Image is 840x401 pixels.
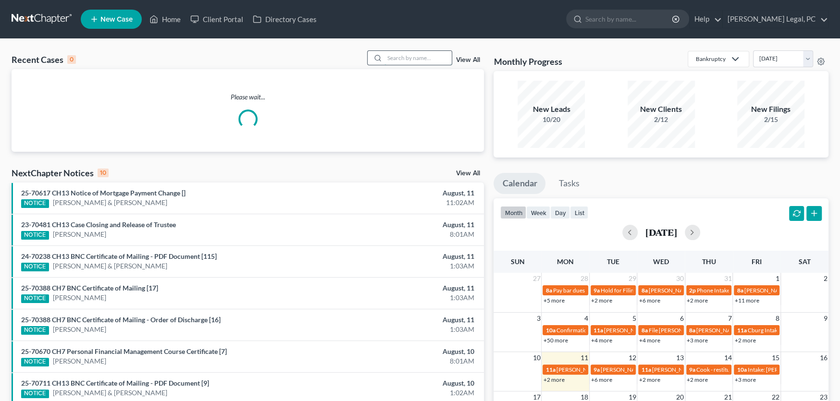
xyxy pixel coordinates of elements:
div: August, 11 [330,283,474,293]
div: New Clients [628,104,695,115]
a: [PERSON_NAME] [53,230,106,239]
span: 15 [771,352,780,364]
a: [PERSON_NAME] [53,293,106,303]
span: 8a [641,287,647,294]
div: New Leads [518,104,585,115]
span: 11 [580,352,589,364]
a: 25-70670 CH7 Personal Financial Management Course Certificate [7] [21,347,227,355]
div: August, 11 [330,188,474,198]
span: 28 [580,273,589,284]
span: 8a [689,327,695,334]
input: Search by name... [585,10,673,28]
div: August, 11 [330,220,474,230]
span: 11a [593,327,603,334]
a: [PERSON_NAME] & [PERSON_NAME] [53,261,167,271]
div: 0 [67,55,76,64]
span: 8a [641,327,647,334]
a: [PERSON_NAME] [53,325,106,334]
a: 25-70617 CH13 Notice of Mortgage Payment Change [] [21,189,185,197]
input: Search by name... [384,51,452,65]
a: +2 more [639,376,660,383]
a: Help [690,11,722,28]
a: +4 more [639,337,660,344]
div: August, 10 [330,378,474,388]
span: Sun [511,257,525,266]
div: NOTICE [21,294,49,303]
div: August, 10 [330,347,474,356]
span: 8 [775,313,780,324]
a: View All [456,57,480,63]
div: NOTICE [21,231,49,240]
div: 1:03AM [330,293,474,303]
div: August, 11 [330,315,474,325]
span: 30 [675,273,685,284]
span: 12 [627,352,637,364]
a: Client Portal [185,11,248,28]
a: +3 more [687,337,708,344]
a: +2 more [543,376,564,383]
div: 1:03AM [330,325,474,334]
div: Recent Cases [12,54,76,65]
div: 2/15 [737,115,804,124]
span: Sat [799,257,811,266]
a: [PERSON_NAME] & [PERSON_NAME] [53,198,167,207]
span: 2 [823,273,828,284]
div: 1:03AM [330,261,474,271]
a: +11 more [734,297,759,304]
a: [PERSON_NAME] Legal, PC [723,11,828,28]
span: 29 [627,273,637,284]
span: 9a [593,287,600,294]
div: August, 11 [330,252,474,261]
span: 6 [679,313,685,324]
span: 5 [631,313,637,324]
div: 8:01AM [330,230,474,239]
a: Calendar [494,173,545,194]
span: 27 [531,273,541,284]
span: 10 [531,352,541,364]
button: list [570,206,588,219]
div: NOTICE [21,358,49,366]
div: NOTICE [21,263,49,271]
a: +3 more [734,376,755,383]
a: View All [456,170,480,177]
a: +6 more [591,376,612,383]
span: 1 [775,273,780,284]
a: +6 more [639,297,660,304]
p: Please wait... [12,92,484,102]
button: day [550,206,570,219]
button: month [500,206,526,219]
span: Cook - restitution review (WCGDC) [696,366,785,373]
span: Hold for Filing [601,287,637,294]
span: 3 [535,313,541,324]
a: +2 more [687,376,708,383]
a: +4 more [591,337,612,344]
div: 10 [98,169,109,177]
span: 11a [545,366,555,373]
div: NOTICE [21,389,49,398]
span: 8a [545,287,552,294]
span: 16 [819,352,828,364]
span: Mon [557,257,574,266]
span: 9a [689,366,695,373]
span: Tue [607,257,619,266]
a: 25-70388 CH7 BNC Certificate of Mailing - Order of Discharge [16] [21,316,221,324]
button: week [526,206,550,219]
span: 10a [737,366,746,373]
div: NextChapter Notices [12,167,109,179]
a: +5 more [543,297,564,304]
span: 13 [675,352,685,364]
div: 2/12 [628,115,695,124]
div: 10/20 [518,115,585,124]
span: 31 [723,273,732,284]
span: 2p [689,287,696,294]
h2: [DATE] [645,227,677,237]
span: [PERSON_NAME] - criminal (WCGDC) [601,366,697,373]
a: +50 more [543,337,568,344]
span: [PERSON_NAME] documents to trustee [648,287,748,294]
div: 8:01AM [330,356,474,366]
a: 24-70238 CH13 BNC Certificate of Mailing - PDF Document [115] [21,252,217,260]
div: New Filings [737,104,804,115]
span: 7 [727,313,732,324]
div: Bankruptcy [696,55,726,63]
span: 8a [737,287,743,294]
